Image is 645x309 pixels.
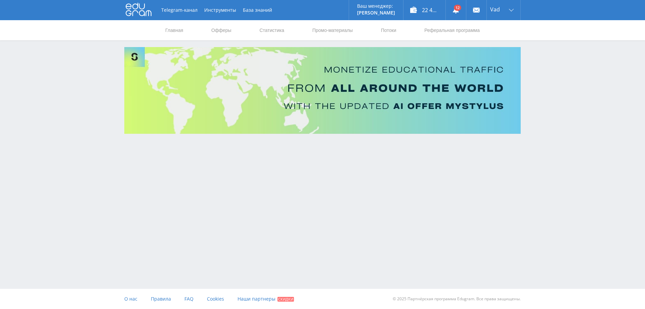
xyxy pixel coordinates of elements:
span: Правила [151,296,171,302]
span: О нас [124,296,137,302]
a: Главная [165,20,184,40]
a: Промо-материалы [312,20,353,40]
p: Ваш менеджер: [357,3,395,9]
div: © 2025 Партнёрская программа Edugram. Все права защищены. [326,289,521,309]
span: Cookies [207,296,224,302]
a: Наши партнеры Скидки [238,289,294,309]
span: Vad [490,7,500,12]
img: Banner [124,47,521,134]
a: О нас [124,289,137,309]
a: Правила [151,289,171,309]
a: FAQ [184,289,193,309]
a: Cookies [207,289,224,309]
a: Реферальная программа [424,20,480,40]
span: Наши партнеры [238,296,275,302]
p: [PERSON_NAME] [357,10,395,15]
span: FAQ [184,296,193,302]
a: Потоки [380,20,397,40]
a: Офферы [211,20,232,40]
a: Статистика [259,20,285,40]
span: Скидки [277,297,294,302]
